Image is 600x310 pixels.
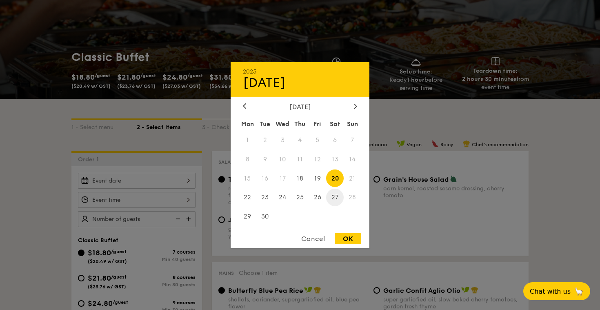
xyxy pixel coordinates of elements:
[243,75,357,90] div: [DATE]
[274,169,291,187] span: 17
[291,131,309,149] span: 4
[256,189,274,206] span: 23
[239,131,256,149] span: 1
[256,150,274,168] span: 9
[239,116,256,131] div: Mon
[274,150,291,168] span: 10
[326,131,344,149] span: 6
[326,169,344,187] span: 20
[291,116,309,131] div: Thu
[293,233,333,244] div: Cancel
[326,116,344,131] div: Sat
[344,131,361,149] span: 7
[243,103,357,110] div: [DATE]
[344,116,361,131] div: Sun
[256,116,274,131] div: Tue
[274,131,291,149] span: 3
[291,189,309,206] span: 25
[326,189,344,206] span: 27
[309,131,326,149] span: 5
[309,169,326,187] span: 19
[530,288,571,295] span: Chat with us
[326,150,344,168] span: 13
[344,169,361,187] span: 21
[239,169,256,187] span: 15
[243,68,357,75] div: 2025
[239,150,256,168] span: 8
[309,189,326,206] span: 26
[309,116,326,131] div: Fri
[239,189,256,206] span: 22
[256,208,274,225] span: 30
[309,150,326,168] span: 12
[239,208,256,225] span: 29
[523,282,590,300] button: Chat with us🦙
[256,169,274,187] span: 16
[344,150,361,168] span: 14
[344,189,361,206] span: 28
[274,189,291,206] span: 24
[291,169,309,187] span: 18
[256,131,274,149] span: 2
[574,287,584,296] span: 🦙
[335,233,361,244] div: OK
[291,150,309,168] span: 11
[274,116,291,131] div: Wed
